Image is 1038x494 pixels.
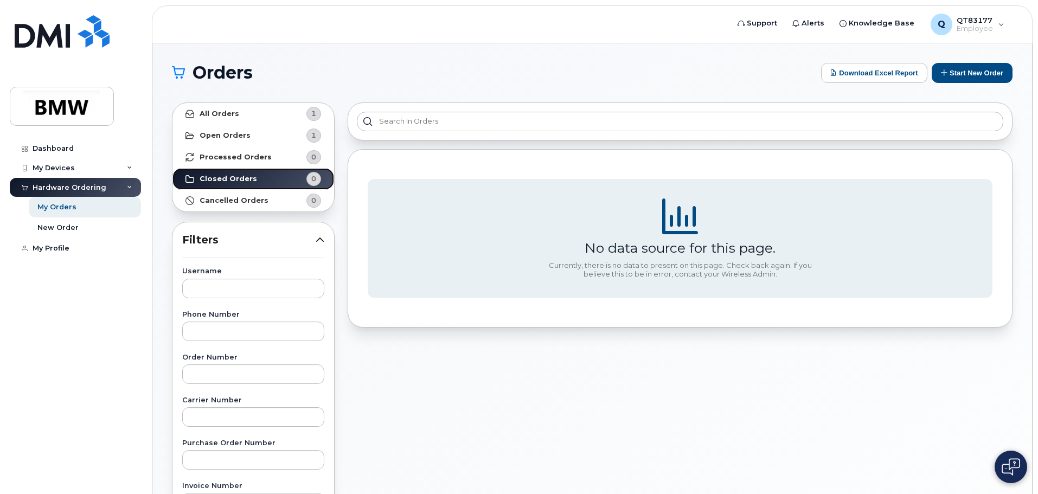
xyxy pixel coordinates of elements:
a: Cancelled Orders0 [172,190,334,211]
label: Order Number [182,354,324,361]
label: Purchase Order Number [182,440,324,447]
span: 1 [311,130,316,140]
span: 1 [311,108,316,119]
input: Search in orders [357,112,1003,131]
a: Open Orders1 [172,125,334,146]
img: Open chat [1002,458,1020,476]
a: Processed Orders0 [172,146,334,168]
label: Carrier Number [182,397,324,404]
label: Phone Number [182,311,324,318]
div: Currently, there is no data to present on this page. Check back again. If you believe this to be ... [544,261,816,278]
button: Start New Order [932,63,1013,83]
span: 0 [311,174,316,184]
strong: Processed Orders [200,153,272,162]
span: Filters [182,232,316,248]
span: 0 [311,152,316,162]
strong: All Orders [200,110,239,118]
label: Invoice Number [182,483,324,490]
div: No data source for this page. [585,240,776,256]
strong: Closed Orders [200,175,257,183]
a: Closed Orders0 [172,168,334,190]
button: Download Excel Report [821,63,927,83]
strong: Cancelled Orders [200,196,268,205]
a: All Orders1 [172,103,334,125]
label: Username [182,268,324,275]
span: Orders [193,65,253,81]
span: 0 [311,195,316,206]
strong: Open Orders [200,131,251,140]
